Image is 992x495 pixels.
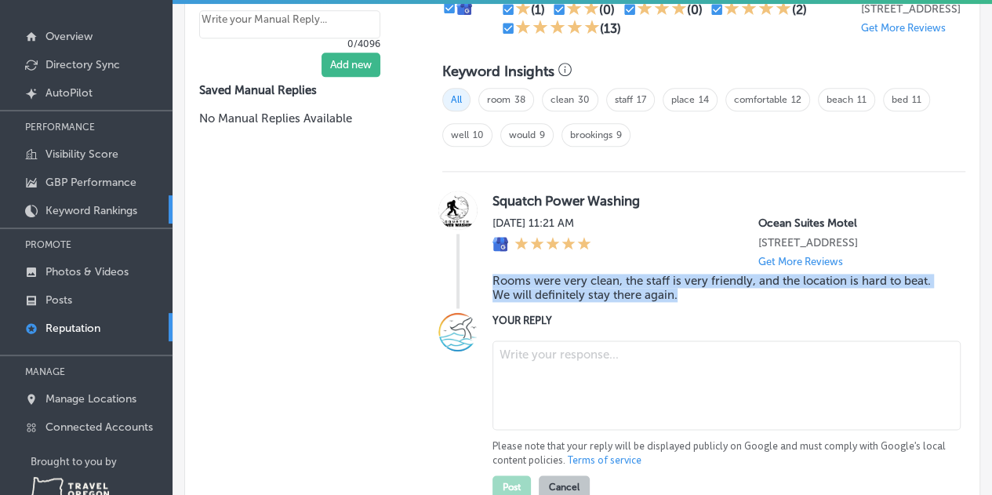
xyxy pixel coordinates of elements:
a: 9 [616,129,622,140]
label: Squatch Power Washing [492,193,947,209]
a: place [671,94,695,105]
textarea: Create your Quick Reply [199,10,380,38]
div: (0) [687,2,703,17]
p: Posts [45,293,72,307]
p: Manage Locations [45,392,136,406]
p: Ocean Suites Motel [758,217,947,230]
p: Get More Reviews [861,22,946,34]
div: (2) [791,2,806,17]
a: 10 [473,129,484,140]
a: clean [551,94,574,105]
a: comfortable [734,94,787,105]
p: Directory Sync [45,58,120,71]
h3: Keyword Insights [442,63,554,80]
p: AutoPilot [45,86,93,100]
p: Get More Reviews [758,256,843,268]
p: Visibility Score [45,147,118,161]
a: 11 [857,94,867,105]
a: 38 [514,94,525,105]
p: Keyword Rankings [45,204,137,217]
a: 14 [699,94,709,105]
p: Overview [45,30,93,43]
p: GBP Performance [45,176,136,189]
a: beach [827,94,853,105]
div: (0) [599,2,615,17]
a: bed [892,94,908,105]
a: staff [615,94,633,105]
img: Image [438,312,478,351]
blockquote: Rooms were very clean, the staff is very friendly, and the location is hard to beat. We will defi... [492,274,947,302]
div: (13) [600,21,621,36]
a: 11 [912,94,921,105]
p: Photos & Videos [45,265,129,278]
div: 5 Stars [514,236,591,253]
label: Saved Manual Replies [199,83,405,97]
a: 17 [637,94,646,105]
p: 16045 Lower Harbor Road [758,236,947,249]
a: would [509,129,536,140]
label: YOUR REPLY [492,315,947,326]
div: 5 Stars [515,19,600,38]
button: Add new [322,53,380,77]
a: 12 [791,94,801,105]
a: Terms of service [568,453,641,468]
p: 0/4096 [199,38,380,49]
label: [DATE] 11:21 AM [492,217,591,230]
p: No Manual Replies Available [199,110,405,127]
a: brookings [570,129,612,140]
span: All [442,88,471,111]
p: 16045 Lower Harbor Road Harbor, OR 97415-8310, US [861,2,965,16]
p: Connected Accounts [45,420,153,434]
p: Please note that your reply will be displayed publicly on Google and must comply with Google's lo... [492,439,947,468]
a: room [487,94,511,105]
a: 9 [540,129,545,140]
a: 30 [578,94,590,105]
div: (1) [531,2,545,17]
p: Reputation [45,322,100,335]
a: well [451,129,469,140]
p: Brought to you by [31,456,173,468]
